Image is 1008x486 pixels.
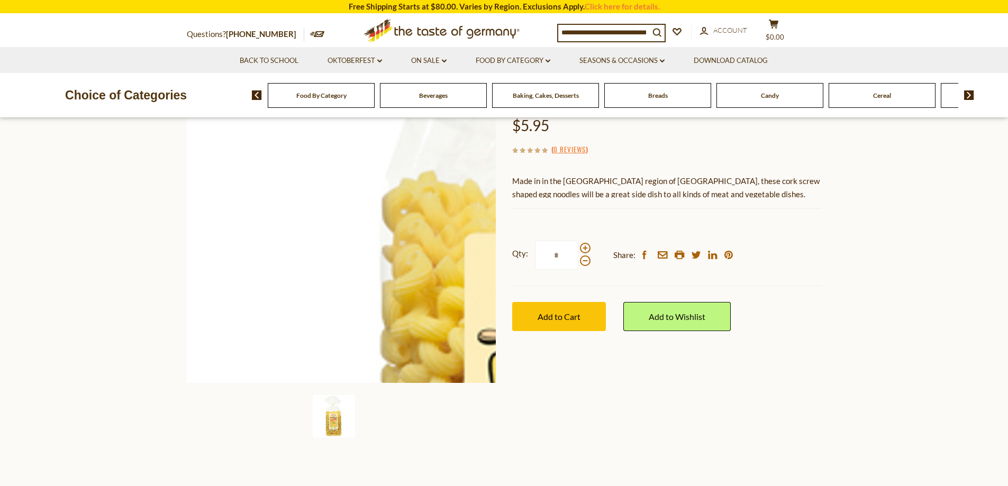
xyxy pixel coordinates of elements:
span: ( ) [551,144,588,154]
span: Share: [613,249,635,262]
img: previous arrow [252,90,262,100]
a: Back to School [240,55,298,67]
a: Oktoberfest [328,55,382,67]
a: [PHONE_NUMBER] [226,29,296,39]
button: Add to Cart [512,302,606,331]
a: Beverages [419,91,448,99]
span: Add to Cart [538,311,580,322]
a: Account [700,25,747,36]
a: Breads [648,91,668,99]
p: Questions? [187,27,304,41]
a: On Sale [411,55,447,67]
input: Qty: [535,241,578,270]
img: Bechtle Corkscrew Pasta - 17.6 oz. [313,395,355,437]
img: next arrow [964,90,974,100]
a: Food By Category [476,55,550,67]
a: Add to Wishlist [623,302,731,331]
span: Account [713,26,747,34]
a: 0 Reviews [553,144,586,155]
a: Download Catalog [694,55,768,67]
p: Made in in the [GEOGRAPHIC_DATA] region of [GEOGRAPHIC_DATA], these cork screw shaped egg noodles... [512,175,822,201]
a: Seasons & Occasions [579,55,665,67]
a: Baking, Cakes, Desserts [513,91,579,99]
a: Candy [761,91,779,99]
strong: Qty: [512,247,528,260]
span: $5.95 [512,116,549,134]
a: Click here for details. [585,2,660,11]
a: Food By Category [296,91,347,99]
a: Cereal [873,91,891,99]
span: $0.00 [766,33,784,41]
button: $0.00 [758,19,790,45]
